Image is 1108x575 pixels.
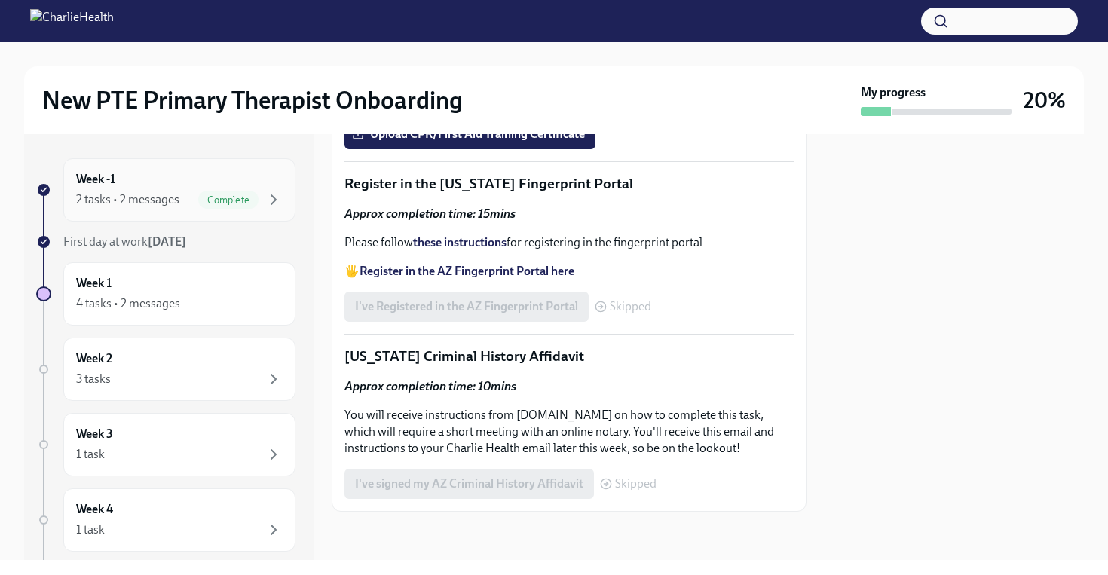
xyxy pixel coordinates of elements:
label: Upload CPR/First Aid Training Certificate [344,119,595,149]
span: Skipped [610,301,651,313]
a: Week 41 task [36,488,295,552]
div: 3 tasks [76,371,111,387]
p: You will receive instructions from [DOMAIN_NAME] on how to complete this task, which will require... [344,407,794,457]
div: 4 tasks • 2 messages [76,295,180,312]
div: 2 tasks • 2 messages [76,191,179,208]
h6: Week -1 [76,171,115,188]
p: [US_STATE] Criminal History Affidavit [344,347,794,366]
div: 1 task [76,521,105,538]
p: 🖐️ [344,263,794,280]
h3: 20% [1024,87,1066,114]
p: Register in the [US_STATE] Fingerprint Portal [344,174,794,194]
h6: Week 2 [76,350,112,367]
h2: New PTE Primary Therapist Onboarding [42,85,463,115]
a: Week 14 tasks • 2 messages [36,262,295,326]
span: Skipped [615,478,657,490]
a: Week 23 tasks [36,338,295,401]
h6: Week 1 [76,275,112,292]
strong: My progress [861,84,926,101]
span: Upload CPR/First Aid Training Certificate [355,127,585,142]
strong: Approx completion time: 10mins [344,379,516,393]
strong: Approx completion time: 15mins [344,206,516,221]
h6: Week 3 [76,426,113,442]
p: Please follow for registering in the fingerprint portal [344,234,794,251]
a: Register in the AZ Fingerprint Portal here [360,264,574,278]
a: these instructions [413,235,507,249]
h6: Week 4 [76,501,113,518]
a: First day at work[DATE] [36,234,295,250]
a: Week 31 task [36,413,295,476]
strong: [DATE] [148,234,186,249]
span: First day at work [63,234,186,249]
img: CharlieHealth [30,9,114,33]
a: Week -12 tasks • 2 messagesComplete [36,158,295,222]
span: Complete [198,194,259,206]
div: 1 task [76,446,105,463]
